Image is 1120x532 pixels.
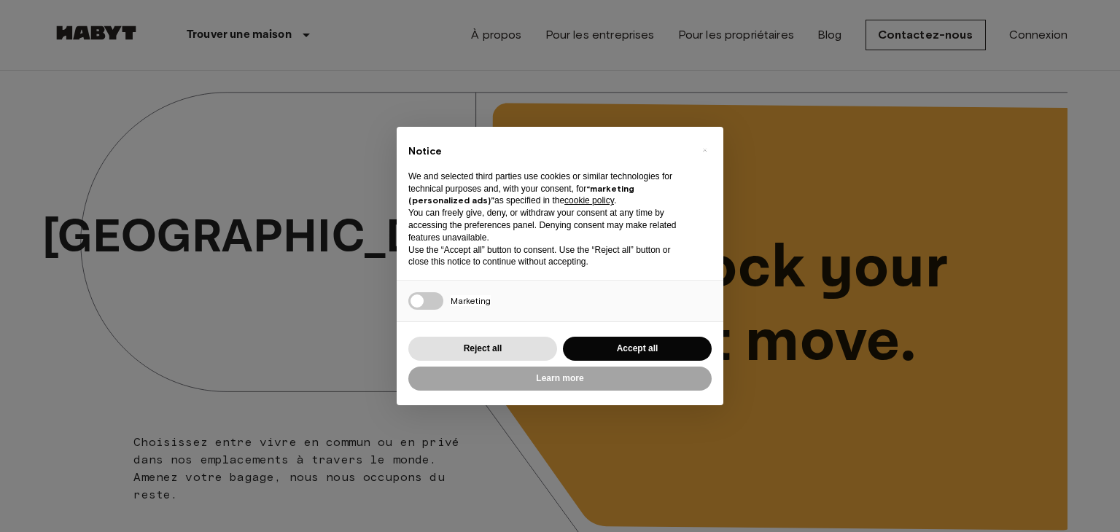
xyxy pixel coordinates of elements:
[693,138,716,162] button: Close this notice
[408,367,712,391] button: Learn more
[408,207,688,243] p: You can freely give, deny, or withdraw your consent at any time by accessing the preferences pane...
[408,171,688,207] p: We and selected third parties use cookies or similar technologies for technical purposes and, wit...
[702,141,707,159] span: ×
[564,195,614,206] a: cookie policy
[408,144,688,159] h2: Notice
[408,337,557,361] button: Reject all
[563,337,712,361] button: Accept all
[451,295,491,306] span: Marketing
[408,244,688,269] p: Use the “Accept all” button to consent. Use the “Reject all” button or close this notice to conti...
[408,183,634,206] strong: “marketing (personalized ads)”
